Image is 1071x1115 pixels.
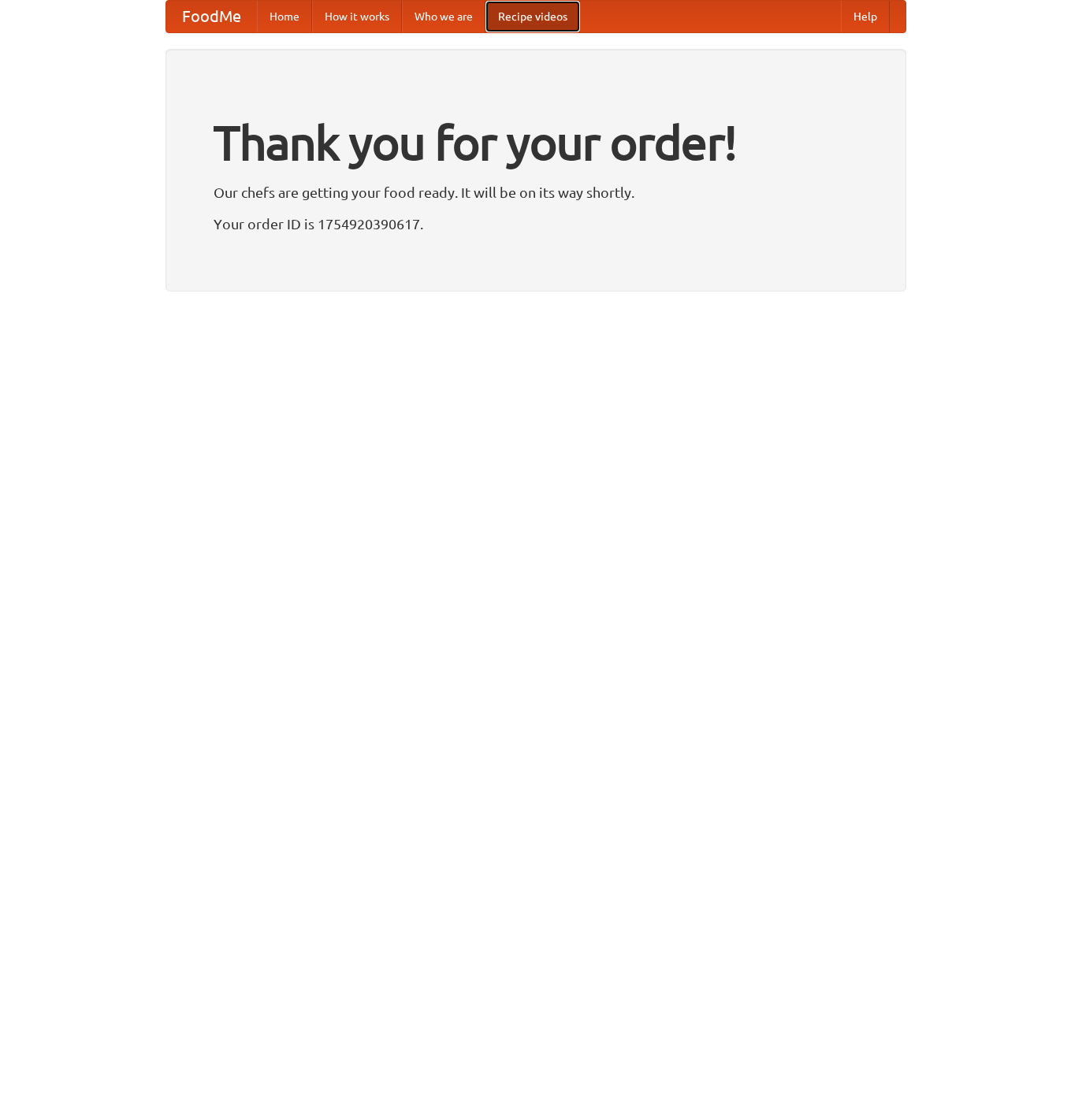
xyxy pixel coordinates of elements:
[214,105,858,180] h1: Thank you for your order!
[312,1,402,32] a: How it works
[166,1,257,32] a: FoodMe
[402,1,485,32] a: Who we are
[257,1,312,32] a: Home
[485,1,580,32] a: Recipe videos
[214,180,858,204] p: Our chefs are getting your food ready. It will be on its way shortly.
[214,212,858,236] p: Your order ID is 1754920390617.
[841,1,890,32] a: Help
